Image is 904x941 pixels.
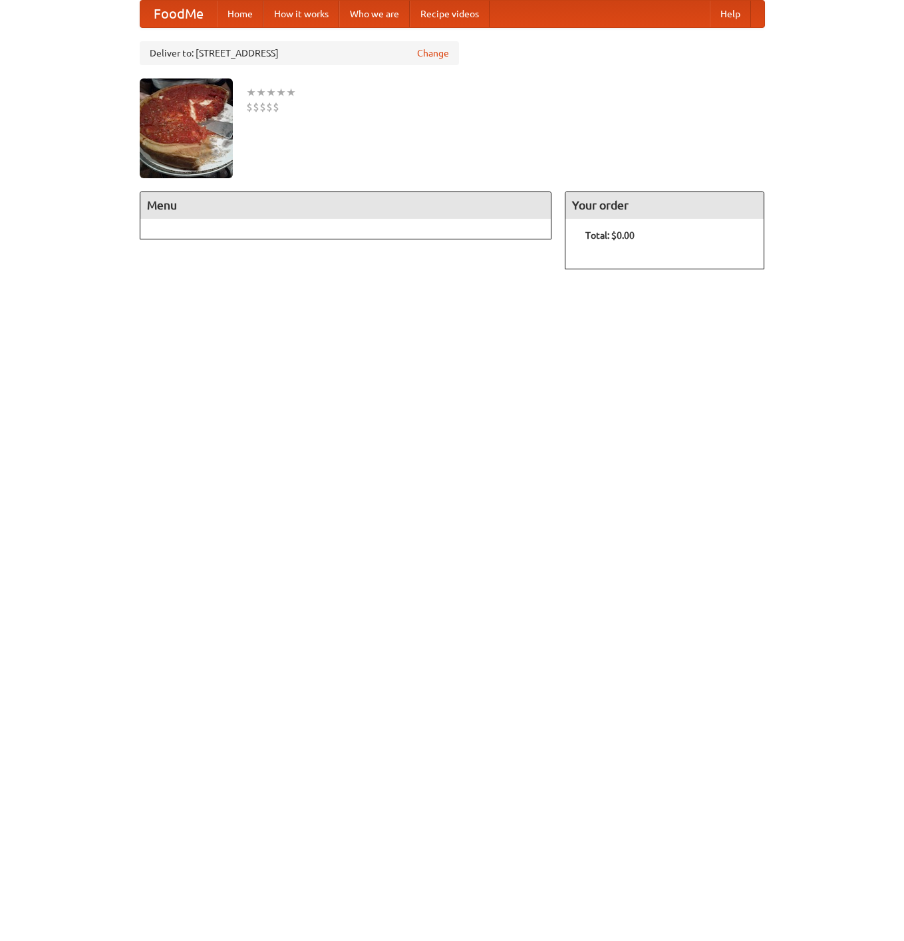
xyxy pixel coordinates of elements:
li: ★ [266,85,276,100]
a: Help [710,1,751,27]
li: ★ [256,85,266,100]
h4: Your order [565,192,764,219]
li: ★ [246,85,256,100]
a: Recipe videos [410,1,490,27]
div: Deliver to: [STREET_ADDRESS] [140,41,459,65]
li: $ [253,100,259,114]
li: $ [259,100,266,114]
img: angular.jpg [140,78,233,178]
li: $ [266,100,273,114]
a: Home [217,1,263,27]
li: ★ [286,85,296,100]
h4: Menu [140,192,551,219]
a: Who we are [339,1,410,27]
li: $ [246,100,253,114]
li: $ [273,100,279,114]
a: FoodMe [140,1,217,27]
li: ★ [276,85,286,100]
b: Total: $0.00 [585,230,635,241]
a: Change [417,47,449,60]
a: How it works [263,1,339,27]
